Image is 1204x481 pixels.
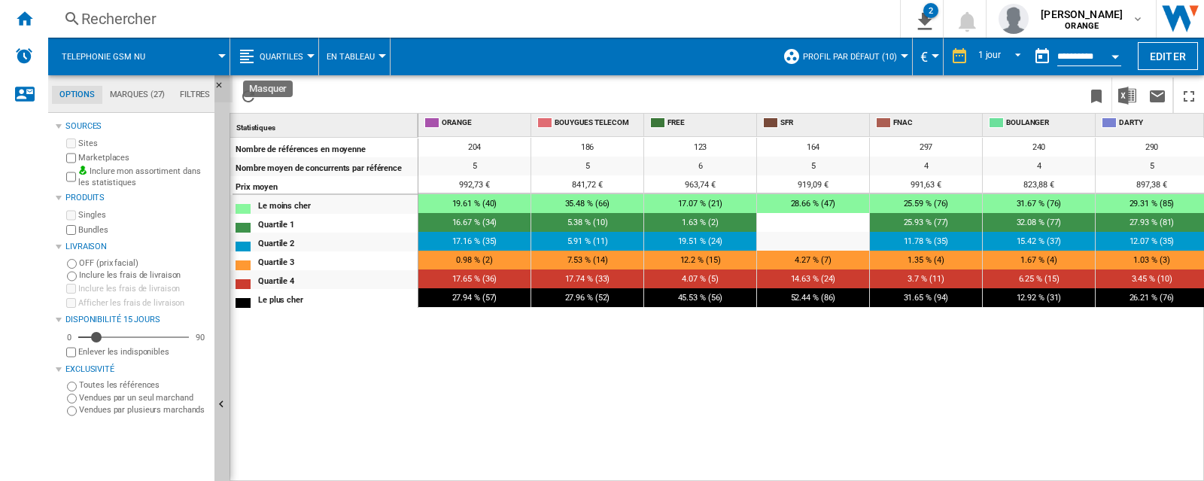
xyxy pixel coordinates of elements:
[1006,117,1092,128] span: BOULANGER
[260,38,311,75] button: Quartiles
[78,166,208,189] label: Inclure mon assortiment dans les statistiques
[667,117,753,128] span: FREE
[1138,42,1198,70] button: Editer
[78,297,208,309] label: Afficher les frais de livraison
[1037,161,1041,171] span: 4
[236,140,417,156] div: Nombre de références en moyenne
[986,114,1095,132] div: BOULANGER
[976,44,1027,69] md-select: REPORTS.WIZARD.STEPS.REPORT.STEPS.REPORT_OPTIONS.PERIOD: 1 jour
[1041,7,1123,22] span: [PERSON_NAME]
[452,293,497,303] span: 27.94 % (57)
[791,274,836,284] span: 14.63 % (24)
[1130,199,1175,209] span: 29.31 % (85)
[421,114,531,132] div: ORANGE
[567,218,608,227] span: 5.38 % (10)
[803,52,897,62] span: Profil par défaut (10)
[452,236,497,246] span: 17.16 % (35)
[62,38,160,75] button: Telephonie gsm nu
[452,274,497,284] span: 17.65 % (36)
[647,114,756,132] div: FREE
[1174,78,1204,113] button: Plein écran
[565,199,610,209] span: 35.48 % (66)
[555,117,640,128] span: BOUYGUES TELECOM
[904,293,949,303] span: 31.65 % (94)
[192,332,208,343] div: 90
[791,293,836,303] span: 52.44 % (86)
[807,142,820,152] span: 164
[999,4,1029,34] img: profile.jpg
[1017,199,1062,209] span: 31.67 % (76)
[572,180,602,190] span: 841,72 €
[67,394,77,403] input: Vendues par un seul marchand
[78,209,208,221] label: Singles
[682,218,718,227] span: 1.63 % (2)
[904,236,949,246] span: 11.78 % (35)
[15,47,33,65] img: alerts-logo.svg
[1136,180,1166,190] span: 897,38 €
[798,180,828,190] span: 919,09 €
[66,225,76,235] input: Bundles
[1112,78,1142,113] button: Télécharger au format Excel
[79,404,208,416] label: Vendues par plusieurs marchands
[81,8,861,29] div: Rechercher
[78,166,87,175] img: mysite-bg-18x18.png
[904,199,949,209] span: 25.59 % (76)
[1102,41,1129,68] button: Open calendar
[893,117,979,128] span: FNAC
[66,347,76,357] input: Afficher les frais de livraison
[1133,255,1169,265] span: 1.03 % (3)
[258,196,417,212] div: Le moins cher
[79,379,208,391] label: Toutes les références
[456,255,492,265] span: 0.98 % (2)
[236,123,275,132] span: Statistiques
[78,283,208,294] label: Inclure les frais de livraison
[680,255,721,265] span: 12.2 % (15)
[78,224,208,236] label: Bundles
[760,114,869,132] div: SFR
[1130,236,1175,246] span: 12.07 % (35)
[567,255,608,265] span: 7.53 % (14)
[911,180,941,190] span: 991,63 €
[79,392,208,403] label: Vendues par un seul marchand
[1020,255,1057,265] span: 1.67 % (4)
[66,210,76,220] input: Singles
[565,274,610,284] span: 17.74 % (33)
[459,180,489,190] span: 992,73 €
[1017,218,1062,227] span: 32.08 % (77)
[473,161,477,171] span: 5
[904,218,949,227] span: 25.93 % (77)
[102,86,172,104] md-tab-item: Marques (27)
[78,152,208,163] label: Marketplaces
[924,161,929,171] span: 4
[65,364,208,376] div: Exclusivité
[79,257,208,269] label: OFF (prix facial)
[67,259,77,269] input: OFF (prix facial)
[803,38,905,75] button: Profil par défaut (10)
[780,117,866,128] span: SFR
[63,332,75,343] div: 0
[66,139,76,148] input: Sites
[238,38,311,75] div: Quartiles
[920,142,933,152] span: 297
[1019,274,1060,284] span: 6.25 % (15)
[698,161,703,171] span: 6
[694,142,707,152] span: 123
[258,234,417,250] div: Quartile 2
[236,159,417,175] div: Nombre moyen de concurrents par référence
[913,38,944,75] md-menu: Currency
[67,406,77,416] input: Vendues par plusieurs marchands
[581,142,594,152] span: 186
[65,241,208,253] div: Livraison
[66,153,76,163] input: Marketplaces
[233,114,418,137] div: Sort None
[682,274,718,284] span: 4.07 % (5)
[1017,293,1062,303] span: 12.92 % (31)
[1132,274,1172,284] span: 3.45 % (10)
[452,218,497,227] span: 16.67 % (34)
[62,52,145,62] span: Telephonie gsm nu
[1130,218,1175,227] span: 27.93 % (81)
[678,236,723,246] span: 19.51 % (24)
[67,271,77,281] input: Inclure les frais de livraison
[66,168,76,187] input: Inclure mon assortiment dans les statistiques
[1118,87,1136,105] img: excel-24x24.png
